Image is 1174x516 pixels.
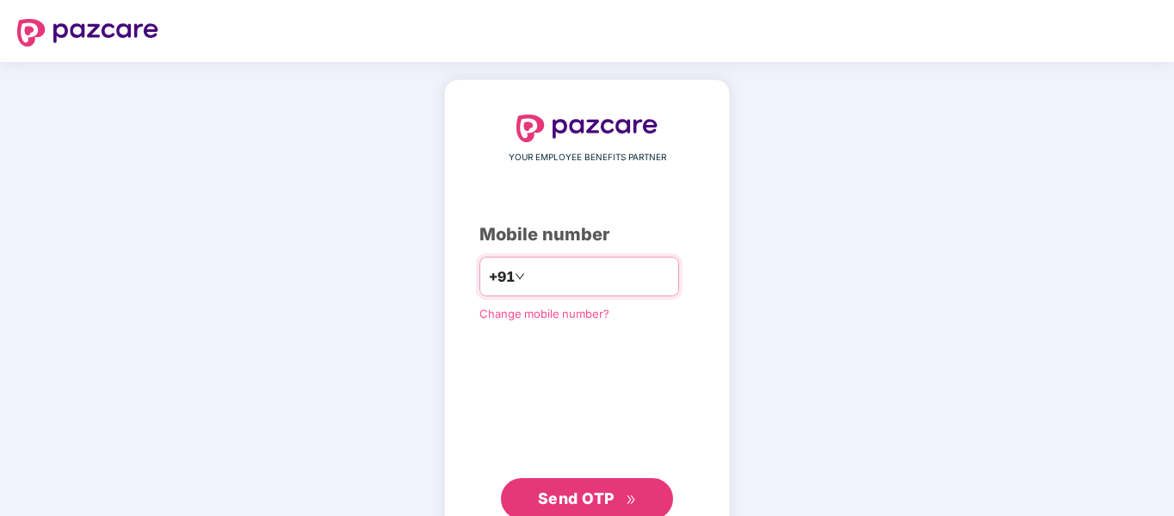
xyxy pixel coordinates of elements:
[516,115,658,142] img: logo
[538,489,615,507] span: Send OTP
[509,151,666,165] span: YOUR EMPLOYEE BENEFITS PARTNER
[17,19,158,47] img: logo
[626,494,637,506] span: double-right
[515,271,525,282] span: down
[479,307,609,320] a: Change mobile number?
[489,266,515,288] span: +91
[479,221,695,248] div: Mobile number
